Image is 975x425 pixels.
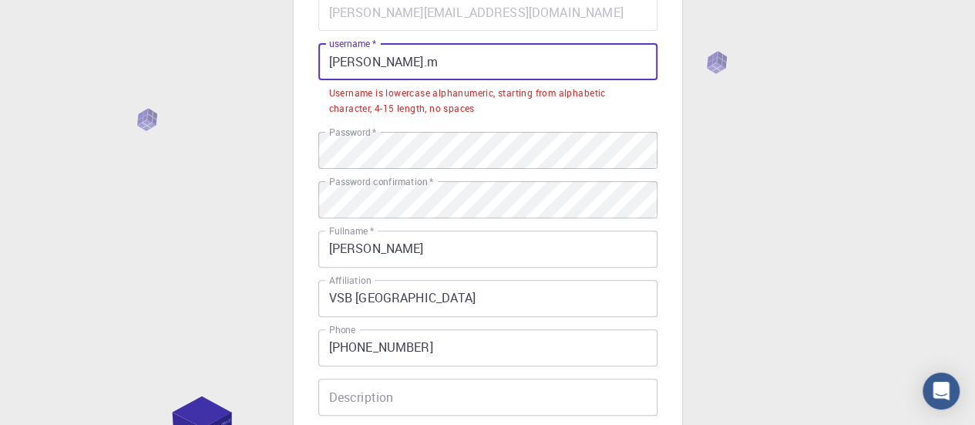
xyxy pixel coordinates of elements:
label: Fullname [329,224,374,238]
div: Username is lowercase alphanumeric, starting from alphabetic character, 4-15 length, no spaces [329,86,647,116]
label: username [329,37,376,50]
label: Password [329,126,376,139]
label: Affiliation [329,274,371,287]
label: Password confirmation [329,175,433,188]
label: Phone [329,323,355,336]
div: Open Intercom Messenger [923,373,960,410]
